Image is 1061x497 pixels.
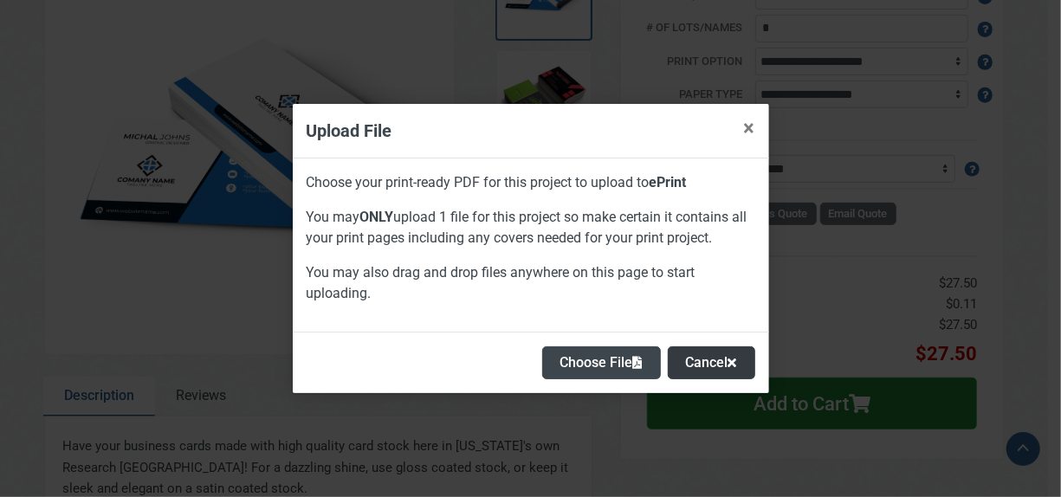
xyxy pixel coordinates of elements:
button: Cancel [668,346,755,379]
p: Choose your print-ready PDF for this project to upload to [307,172,755,193]
p: You may upload 1 file for this project so make certain it contains all your print pages including... [307,207,755,248]
h5: Upload File [307,118,392,144]
strong: ePrint [650,174,687,190]
strong: ONLY [360,209,394,225]
p: You may also drag and drop files anywhere on this page to start uploading. [307,262,755,304]
button: Close [730,104,769,152]
button: Choose File [542,346,661,379]
span: × [744,116,755,140]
